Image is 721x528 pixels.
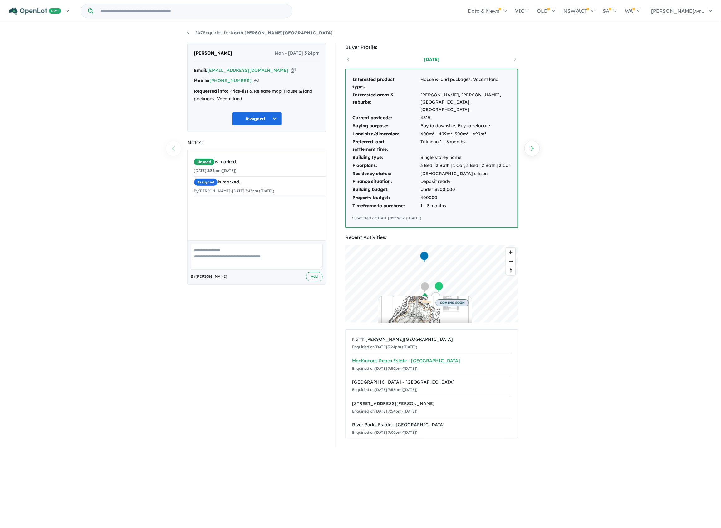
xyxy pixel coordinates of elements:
[420,91,512,114] td: [PERSON_NAME], [PERSON_NAME], [GEOGRAPHIC_DATA], [GEOGRAPHIC_DATA],
[420,170,512,178] td: [DEMOGRAPHIC_DATA] citizen
[352,397,512,418] a: [STREET_ADDRESS][PERSON_NAME]Enquiried on[DATE] 7:54pm ([DATE])
[306,272,323,281] button: Add
[209,78,252,83] a: [PHONE_NUMBER]
[352,333,512,354] a: North [PERSON_NAME][GEOGRAPHIC_DATA]Enquiried on[DATE] 3:24pm ([DATE])
[352,379,512,386] div: [GEOGRAPHIC_DATA] - [GEOGRAPHIC_DATA]
[352,418,512,440] a: River Parks Estate - [GEOGRAPHIC_DATA]Enquiried on[DATE] 7:00pm ([DATE])
[194,188,274,193] small: By [PERSON_NAME] - [DATE] 3:43pm ([DATE])
[405,56,458,62] a: [DATE]
[352,178,420,186] td: Finance situation:
[352,354,512,376] a: MacKinnons Reach Estate - [GEOGRAPHIC_DATA]Enquiried on[DATE] 7:59pm ([DATE])
[352,400,512,408] div: [STREET_ADDRESS][PERSON_NAME]
[352,138,420,154] td: Preferred land settlement time:
[420,162,512,170] td: 3 Bed | 2 Bath | 1 Car, 3 Bed | 2 Bath | 2 Car
[431,292,441,303] div: Map marker
[207,67,288,73] a: [EMAIL_ADDRESS][DOMAIN_NAME]
[194,178,218,186] span: Assigned
[420,281,430,293] div: Map marker
[352,215,512,221] div: Submitted on [DATE] 02:19am ([DATE])
[352,122,420,130] td: Buying purpose:
[352,345,417,349] small: Enquiried on [DATE] 3:24pm ([DATE])
[187,30,333,36] a: 207Enquiries forNorth [PERSON_NAME][GEOGRAPHIC_DATA]
[232,112,282,125] button: Assigned
[187,29,534,37] nav: breadcrumb
[420,178,512,186] td: Deposit ready
[352,387,417,392] small: Enquiried on [DATE] 7:58pm ([DATE])
[352,162,420,170] td: Floorplans:
[352,186,420,194] td: Building budget:
[352,409,417,413] small: Enquiried on [DATE] 7:54pm ([DATE])
[420,251,429,262] div: Map marker
[420,138,512,154] td: Titling in 1 - 3 months
[352,357,512,365] div: MacKinnons Reach Estate - [GEOGRAPHIC_DATA]
[345,43,518,51] div: Buyer Profile:
[230,30,333,36] strong: North [PERSON_NAME][GEOGRAPHIC_DATA]
[345,245,518,323] canvas: Map
[194,88,320,103] div: Price-list & Release map, House & land packages, Vacant land
[420,114,512,122] td: 4815
[95,4,291,18] input: Try estate name, suburb, builder or developer
[194,50,232,57] span: [PERSON_NAME]
[506,257,515,266] button: Zoom out
[352,366,417,371] small: Enquiried on [DATE] 7:59pm ([DATE])
[436,299,469,306] span: COMING SOON
[194,158,326,166] div: is marked.
[194,67,207,73] strong: Email:
[352,375,512,397] a: [GEOGRAPHIC_DATA] - [GEOGRAPHIC_DATA]Enquiried on[DATE] 7:58pm ([DATE])
[352,91,420,114] td: Interested areas & suburbs:
[254,77,259,84] button: Copy
[434,281,444,293] div: Map marker
[194,78,209,83] strong: Mobile:
[191,273,227,280] span: By [PERSON_NAME]
[275,50,320,57] span: Mon - [DATE] 3:24pm
[194,178,326,186] div: is marked.
[194,168,236,173] small: [DATE] 3:24pm ([DATE])
[345,233,518,242] div: Recent Activities:
[420,130,512,138] td: 400m² - 499m², 500m² - 699m²
[291,67,296,74] button: Copy
[352,114,420,122] td: Current postcode:
[420,76,512,91] td: House & land packages, Vacant land
[420,194,512,202] td: 400000
[506,266,515,275] button: Reset bearing to north
[352,130,420,138] td: Land size/dimension:
[378,296,472,343] a: COMING SOON
[352,170,420,178] td: Residency status:
[420,154,512,162] td: Single storey home
[352,421,512,429] div: River Parks Estate - [GEOGRAPHIC_DATA]
[506,248,515,257] button: Zoom in
[194,158,215,166] span: Unread
[352,76,420,91] td: Interested product types:
[352,154,420,162] td: Building type:
[651,8,704,14] span: [PERSON_NAME].wr...
[420,186,512,194] td: Under $200,000
[420,202,512,210] td: 1 - 3 months
[420,122,512,130] td: Buy to downsize, Buy to relocate
[187,138,326,147] div: Notes:
[352,202,420,210] td: Timeframe to purchase:
[352,194,420,202] td: Property budget:
[194,88,228,94] strong: Requested info:
[352,336,512,343] div: North [PERSON_NAME][GEOGRAPHIC_DATA]
[9,7,61,15] img: Openlot PRO Logo White
[352,430,417,435] small: Enquiried on [DATE] 7:00pm ([DATE])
